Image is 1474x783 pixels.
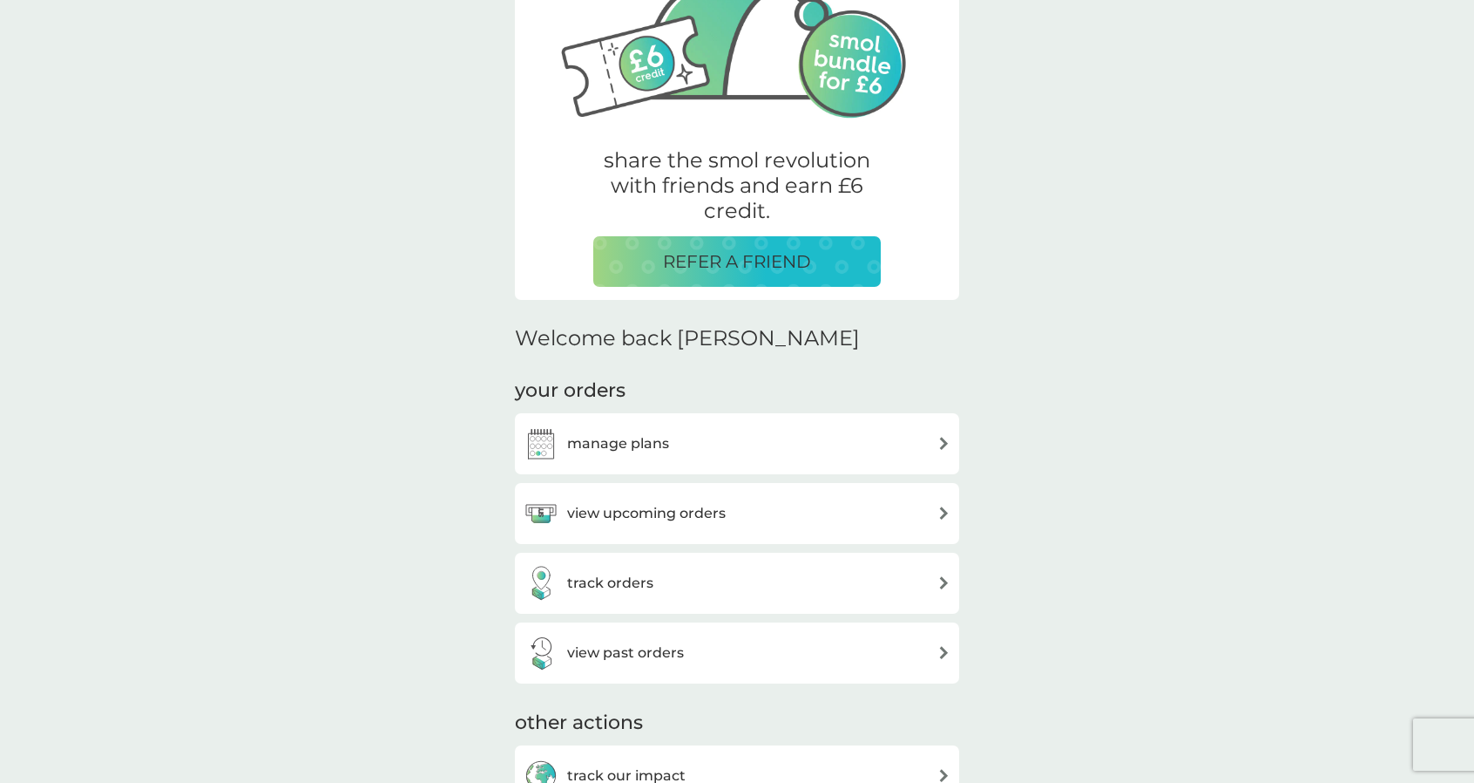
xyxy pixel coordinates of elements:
img: arrow right [937,646,950,659]
h2: Welcome back [PERSON_NAME] [515,326,860,351]
h3: your orders [515,378,625,405]
h3: track orders [567,572,653,595]
img: arrow right [937,507,950,520]
img: arrow right [937,437,950,450]
h3: other actions [515,710,643,737]
p: REFER A FRIEND [663,248,811,276]
p: share the smol revolution with friends and earn £6 credit. [593,148,881,223]
h3: view upcoming orders [567,502,726,525]
button: REFER A FRIEND [593,236,881,287]
img: arrow right [937,576,950,589]
img: arrow right [937,769,950,782]
h3: manage plans [567,432,669,455]
h3: view past orders [567,642,684,664]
